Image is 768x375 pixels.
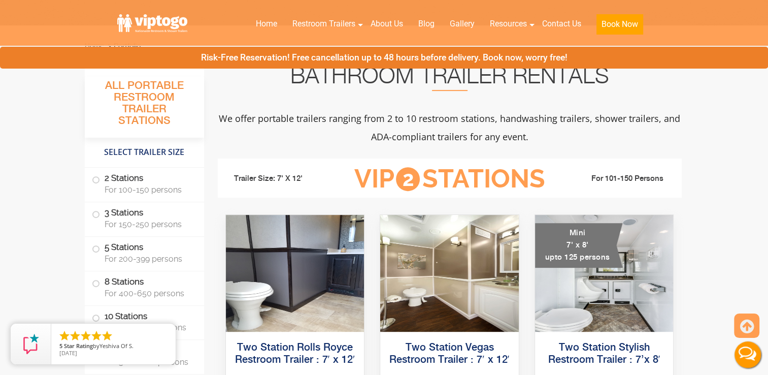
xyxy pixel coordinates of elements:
[105,220,192,229] span: For 150-250 persons
[411,13,442,35] a: Blog
[226,215,364,332] img: Side view of two station restroom trailer with separate doors for males and females
[92,306,197,337] label: 10 Stations
[535,215,674,332] img: A mini restroom trailer with two separate stations and separate doors for males and females
[389,342,510,365] a: Two Station Vegas Restroom Trailer : 7′ x 12′
[561,173,675,185] li: For 101-150 Persons
[235,342,355,365] a: Two Station Rolls Royce Restroom Trailer : 7′ x 12′
[105,185,192,195] span: For 100-150 persons
[225,164,339,194] li: Trailer Size: 7' X 12'
[92,168,197,199] label: 2 Stations
[596,14,643,35] button: Book Now
[69,330,81,342] li: 
[92,237,197,268] label: 5 Stations
[59,342,62,350] span: 5
[59,343,168,350] span: by
[99,342,133,350] span: Yeshiva Of S.
[285,13,363,35] a: Restroom Trailers
[58,330,71,342] li: 
[85,143,204,162] h4: Select Trailer Size
[218,109,682,146] p: We offer portable trailers ranging from 2 to 10 restroom stations, handwashing trailers, shower t...
[589,13,651,41] a: Book Now
[548,342,660,365] a: Two Station Stylish Restroom Trailer : 7’x 8′
[396,167,420,191] span: 2
[92,271,197,303] label: 8 Stations
[218,67,682,91] h2: Bathroom Trailer Rentals
[101,330,113,342] li: 
[535,13,589,35] a: Contact Us
[248,13,285,35] a: Home
[90,330,103,342] li: 
[380,215,519,332] img: Side view of two station restroom trailer with separate doors for males and females
[92,202,197,234] label: 3 Stations
[64,342,93,350] span: Star Rating
[85,77,204,138] h3: All Portable Restroom Trailer Stations
[442,13,482,35] a: Gallery
[105,289,192,298] span: For 400-650 persons
[338,165,560,193] h3: VIP Stations
[59,349,77,357] span: [DATE]
[727,334,768,375] button: Live Chat
[482,13,535,35] a: Resources
[21,334,41,354] img: Review Rating
[105,254,192,264] span: For 200-399 persons
[535,223,623,268] div: Mini 7' x 8' upto 125 persons
[363,13,411,35] a: About Us
[80,330,92,342] li: 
